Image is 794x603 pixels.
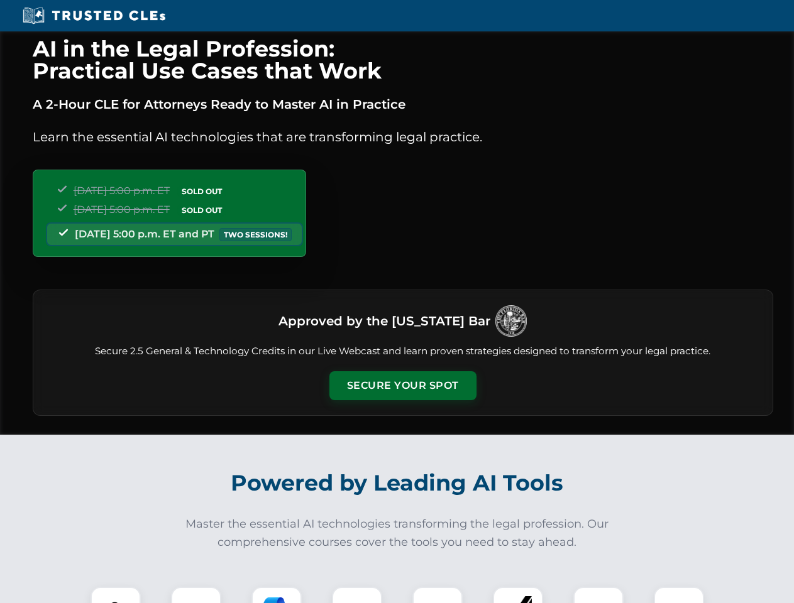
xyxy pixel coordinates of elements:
span: [DATE] 5:00 p.m. ET [74,185,170,197]
span: SOLD OUT [177,204,226,217]
h3: Approved by the [US_STATE] Bar [278,310,490,332]
button: Secure Your Spot [329,371,477,400]
h1: AI in the Legal Profession: Practical Use Cases that Work [33,38,773,82]
p: Secure 2.5 General & Technology Credits in our Live Webcast and learn proven strategies designed ... [48,344,758,359]
img: Trusted CLEs [19,6,169,25]
p: A 2-Hour CLE for Attorneys Ready to Master AI in Practice [33,94,773,114]
h2: Powered by Leading AI Tools [49,461,746,505]
span: [DATE] 5:00 p.m. ET [74,204,170,215]
img: Logo [495,305,527,337]
span: SOLD OUT [177,185,226,198]
p: Learn the essential AI technologies that are transforming legal practice. [33,127,773,147]
p: Master the essential AI technologies transforming the legal profession. Our comprehensive courses... [177,515,617,551]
